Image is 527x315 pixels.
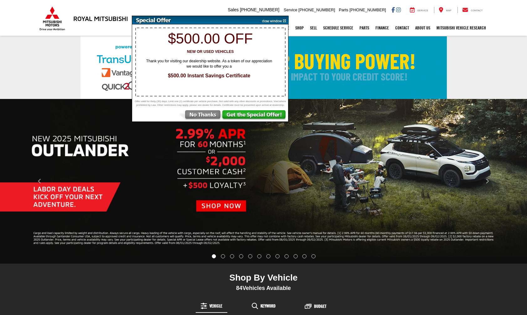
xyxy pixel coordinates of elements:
[178,110,222,121] img: No Thanks, Continue to Website
[405,7,433,13] a: Service
[293,254,297,258] li: Go to slide number 10.
[136,50,285,54] h3: New or Used Vehicles
[221,254,225,258] li: Go to slide number 2.
[320,20,356,36] a: Schedule Service: Opens in a new tab
[471,9,483,12] span: Contact
[457,7,488,13] a: Contact
[261,304,276,308] span: Keyword
[372,20,392,36] a: Finance
[392,20,412,36] a: Contact
[284,254,288,258] li: Go to slide number 9.
[396,7,401,12] a: Instagram: Click to visit our Instagram page
[312,254,316,258] li: Go to slide number 12.
[155,272,372,285] div: Shop By Vehicle
[236,285,242,291] span: 84
[339,8,348,12] span: Parts
[139,72,280,80] span: $500.00 Instant Savings Certificate
[132,16,257,24] img: Special Offer
[448,111,527,251] button: Click to view next picture.
[142,59,276,69] span: Thank you for visiting our dealership website. As a token of our appreciation we would like to of...
[433,20,489,36] a: Mitsubishi Vehicle Research
[314,304,326,308] span: Budget
[284,8,297,12] span: Service
[307,20,320,36] a: Sell
[257,254,261,258] li: Go to slide number 6.
[134,100,287,107] span: Offer valid for thirty (30) days. Limit one (1) certificate per vehicle purchase. Not valid with ...
[248,254,252,258] li: Go to slide number 5.
[275,254,279,258] li: Go to slide number 8.
[212,254,216,258] li: Go to slide number 1.
[80,36,447,99] img: Check Your Buying Power
[209,304,222,308] span: Vehicle
[230,254,234,258] li: Go to slide number 3.
[240,7,279,12] span: [PHONE_NUMBER]
[412,20,433,36] a: About Us
[73,15,128,22] h3: Royal Mitsubishi
[302,254,307,258] li: Go to slide number 11.
[391,7,395,12] a: Facebook: Click to visit our Facebook page
[298,8,335,12] span: [PHONE_NUMBER]
[257,16,289,24] img: close window
[266,254,270,258] li: Go to slide number 7.
[434,7,456,13] a: Map
[38,6,66,31] img: Mitsubishi
[136,31,285,47] h1: $500.00 off
[239,254,243,258] li: Go to slide number 4.
[446,9,451,12] span: Map
[417,9,428,12] span: Service
[228,7,239,12] span: Sales
[292,20,307,36] a: Shop
[349,8,386,12] span: [PHONE_NUMBER]
[155,285,372,292] div: Vehicles Available
[222,110,288,121] img: Get the Special Offer
[356,20,372,36] a: Parts: Opens in a new tab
